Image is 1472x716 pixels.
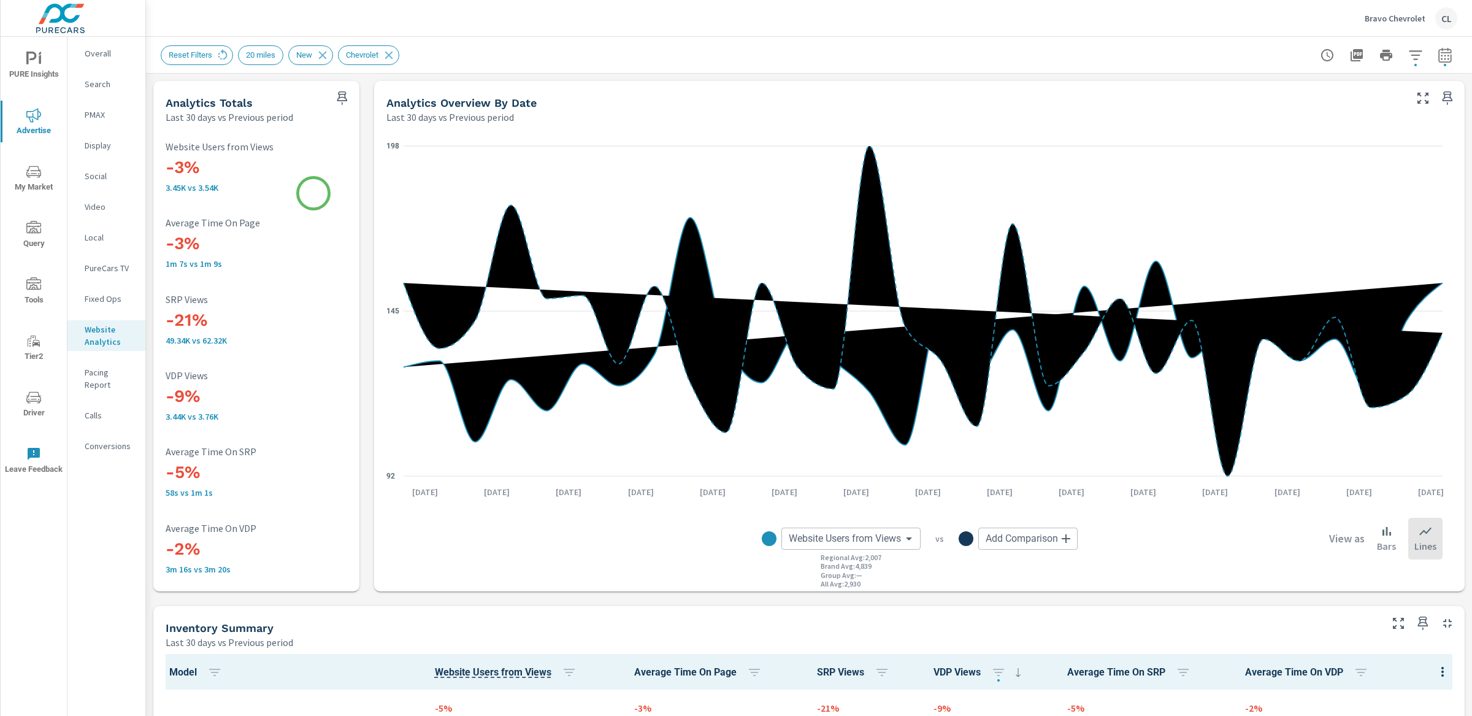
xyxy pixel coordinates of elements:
p: [DATE] [1194,486,1236,498]
div: CL [1435,7,1457,29]
span: Save this to your personalized report [332,88,352,108]
span: Leave Feedback [4,447,63,477]
p: vs [921,533,959,544]
p: Website Users from Views [166,141,347,152]
p: [DATE] [547,486,590,498]
p: Last 30 days vs Previous period [166,635,293,650]
h3: -5% [166,462,347,483]
p: Group Avg : — [821,571,862,580]
p: 1m 7s vs 1m 9s [166,259,347,269]
span: Reset Filters [161,50,220,60]
p: 3.44K vs 3.76K [166,412,347,422]
span: SRP Views [817,665,894,680]
button: Print Report [1374,43,1398,67]
p: [DATE] [1050,486,1093,498]
p: Bravo Chevrolet [1365,13,1425,24]
p: [DATE] [1409,486,1452,498]
p: Average Time On SRP [166,446,347,457]
p: Video [85,201,136,213]
div: Video [67,198,145,216]
p: -21% [817,701,914,715]
h3: -3% [166,233,347,254]
span: Advertise [4,108,63,138]
button: Make Fullscreen [1389,614,1408,633]
p: -2% [1245,701,1450,715]
button: Make Fullscreen [1413,88,1433,108]
p: -9% [933,701,1048,715]
p: [DATE] [907,486,949,498]
button: Select Date Range [1433,43,1457,67]
span: Website Users from Views [789,533,901,545]
button: Minimize Widget [1438,614,1457,633]
div: PureCars TV [67,259,145,277]
p: 3m 16s vs 3m 20s [166,564,347,574]
span: Website Users from Views [435,665,581,680]
h3: -9% [166,386,347,407]
p: Fixed Ops [85,293,136,305]
span: New [289,50,320,60]
p: Display [85,139,136,152]
button: Apply Filters [1403,43,1428,67]
p: SRP Views [166,294,347,305]
text: 198 [386,142,399,150]
span: 20 miles [239,50,283,60]
span: VDP Views [933,665,1025,680]
p: [DATE] [1122,486,1165,498]
span: Website User is counting unique users per vehicle. A user may view multiple vehicles in one sessi... [435,665,551,680]
p: Last 30 days vs Previous period [386,110,514,125]
p: Overall [85,47,136,60]
p: [DATE] [1266,486,1309,498]
div: Chevrolet [338,45,399,65]
p: 3.45K vs 3.54K [166,183,347,193]
div: Calls [67,406,145,425]
h5: Inventory Summary [166,622,274,634]
div: Website Analytics [67,320,145,351]
p: Bars [1377,539,1396,553]
p: [DATE] [691,486,734,498]
div: Search [67,75,145,93]
h5: Analytics Overview By Date [386,96,537,109]
p: [DATE] [1338,486,1381,498]
span: Model [169,665,227,680]
h5: Analytics Totals [166,96,253,109]
span: Driver [4,390,63,420]
span: Add Comparison [986,533,1058,545]
p: 49,343 vs 62,322 [166,336,347,345]
span: Chevrolet [339,50,386,60]
span: Tools [4,277,63,307]
div: Add Comparison [978,528,1078,550]
span: Save this to your personalized report [1413,614,1433,633]
span: Tier2 [4,334,63,364]
div: New [288,45,333,65]
p: VDP Views [166,370,347,381]
div: Display [67,136,145,155]
p: [DATE] [619,486,662,498]
p: All Avg : 2,930 [821,580,861,588]
p: Average Time On Page [166,217,347,228]
div: Website Users from Views [781,528,921,550]
span: Save this to your personalized report [1438,88,1457,108]
h3: -21% [166,310,347,331]
div: Reset Filters [161,45,233,65]
p: Search [85,78,136,90]
p: Social [85,170,136,182]
text: 92 [386,472,395,480]
span: Average Time On VDP [1245,665,1413,680]
div: PMAX [67,106,145,124]
p: Calls [85,409,136,422]
p: -3% [634,701,797,715]
p: [DATE] [475,486,518,498]
p: Website Analytics [85,323,136,348]
h3: -3% [166,157,347,178]
div: Overall [67,44,145,63]
div: Pacing Report [67,363,145,394]
div: Conversions [67,437,145,455]
p: [DATE] [835,486,878,498]
span: PURE Insights [4,52,63,82]
p: -5% [1067,701,1225,715]
p: Lines [1414,539,1436,553]
p: [DATE] [978,486,1021,498]
div: Local [67,228,145,247]
p: Brand Avg : 4,839 [821,562,872,571]
p: Conversions [85,440,136,452]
